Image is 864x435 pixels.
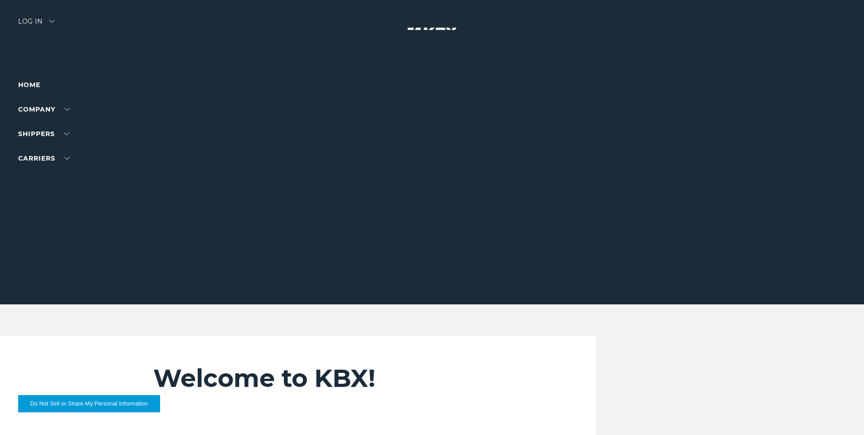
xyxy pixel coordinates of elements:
a: SHIPPERS [18,130,69,138]
a: Company [18,105,70,113]
a: Carriers [18,154,70,162]
img: arrow [49,20,54,23]
h2: Welcome to KBX! [153,363,542,393]
div: Log in [18,18,54,31]
button: Do Not Sell or Share My Personal Information [18,395,160,412]
a: Home [18,81,40,89]
img: kbx logo [398,18,466,58]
